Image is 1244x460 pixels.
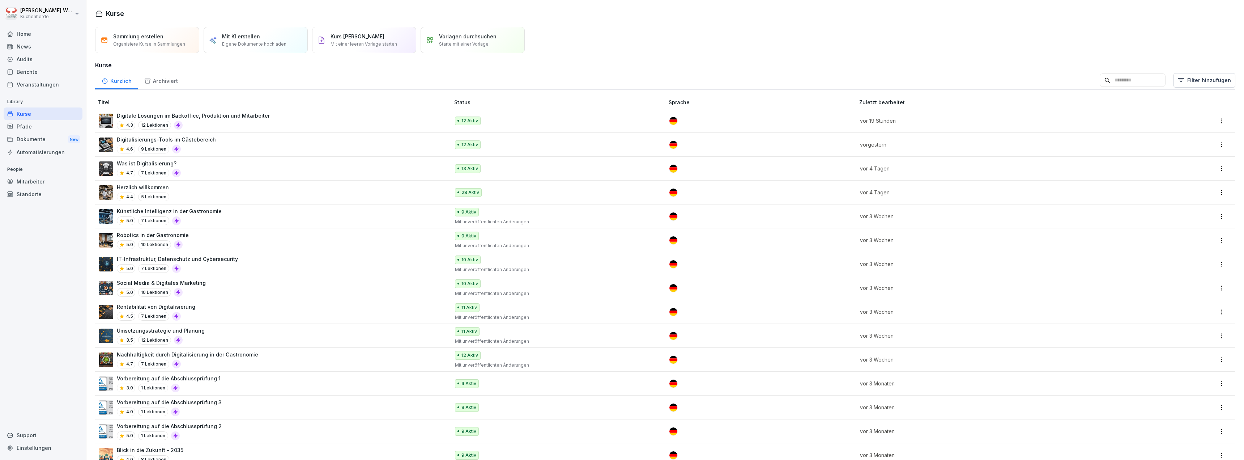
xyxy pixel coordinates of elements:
[126,432,133,439] p: 5.0
[99,400,113,415] img: t179n2i8kdp9plwsoozhuqvz.png
[138,121,171,130] p: 12 Lektionen
[860,212,1131,220] p: vor 3 Wochen
[138,240,171,249] p: 10 Lektionen
[455,290,657,297] p: Mit unveröffentlichten Änderungen
[455,242,657,249] p: Mit unveröffentlichten Änderungen
[4,146,82,159] a: Automatisierungen
[461,142,478,148] p: 12 Aktiv
[461,428,476,435] p: 9 Aktiv
[126,146,133,152] p: 4.6
[4,96,82,107] p: Library
[4,175,82,188] a: Mitarbeiter
[126,122,133,128] p: 4.3
[860,404,1131,411] p: vor 3 Monaten
[222,33,260,40] p: Mit KI erstellen
[669,451,677,459] img: de.svg
[4,107,82,120] a: Kurse
[461,165,478,172] p: 13 Aktiv
[138,384,168,392] p: 1 Lektionen
[138,71,184,89] a: Archiviert
[106,9,124,18] h1: Kurse
[439,33,497,40] p: Vorlagen durchsuchen
[117,183,169,191] p: Herzlich willkommen
[860,308,1131,316] p: vor 3 Wochen
[669,427,677,435] img: de.svg
[126,170,133,176] p: 4.7
[99,329,113,343] img: fmbjcirjdenghiishzs6d9k0.png
[461,209,476,215] p: 9 Aktiv
[126,218,133,224] p: 5.0
[455,362,657,368] p: Mit unveröffentlichten Änderungen
[99,376,113,391] img: t179n2i8kdp9plwsoozhuqvz.png
[455,266,657,273] p: Mit unveröffentlichten Änderungen
[117,446,183,454] p: Blick in die Zukunft - 2035
[117,207,222,215] p: Künstliche Intelligenz in der Gastronomie
[669,380,677,388] img: de.svg
[138,408,168,416] p: 1 Lektionen
[669,98,856,106] p: Sprache
[860,236,1131,244] p: vor 3 Wochen
[138,312,169,321] p: 7 Lektionen
[4,133,82,146] div: Dokumente
[138,216,169,225] p: 7 Lektionen
[117,422,222,430] p: Vorbereitung auf die Abschlussprüfung 2
[461,452,476,459] p: 9 Aktiv
[98,98,451,106] p: Titel
[860,284,1131,292] p: vor 3 Wochen
[95,71,138,89] a: Kürzlich
[138,288,171,297] p: 10 Lektionen
[669,332,677,340] img: de.svg
[1173,73,1235,88] button: Filter hinzufügen
[4,442,82,454] div: Einstellungen
[138,431,168,440] p: 1 Lektionen
[860,427,1131,435] p: vor 3 Monaten
[4,188,82,201] div: Standorte
[117,351,258,358] p: Nachhaltigkeit durch Digitalisierung in der Gastronomie
[138,145,169,153] p: 9 Lektionen
[860,451,1131,459] p: vor 3 Monaten
[669,141,677,149] img: de.svg
[117,327,205,334] p: Umsetzungsstrategie und Planung
[669,356,677,364] img: de.svg
[860,189,1131,196] p: vor 4 Tagen
[439,41,489,47] p: Starte mit einer Vorlage
[99,138,113,152] img: u5o6hwt2vfcozzv2rxj2ipth.png
[99,257,113,271] img: f56tjaoqzv3sbdd4hjqdf53s.png
[126,385,133,391] p: 3.0
[138,193,169,201] p: 5 Lektionen
[99,114,113,128] img: hdwdeme71ehhejono79v574m.png
[126,409,133,415] p: 4.0
[126,313,133,320] p: 4.5
[461,233,476,239] p: 9 Aktiv
[4,66,82,78] a: Berichte
[4,429,82,442] div: Support
[4,78,82,91] a: Veranstaltungen
[860,117,1131,125] p: vor 19 Stunden
[138,336,171,345] p: 12 Lektionen
[126,289,133,296] p: 5.0
[669,189,677,197] img: de.svg
[669,284,677,292] img: de.svg
[117,279,206,287] p: Social Media & Digitales Marketing
[20,14,73,19] p: Küchenherde
[126,194,133,200] p: 4.4
[860,165,1131,172] p: vor 4 Tagen
[117,136,216,143] p: Digitalisierungs-Tools im Gästebereich
[99,424,113,439] img: t179n2i8kdp9plwsoozhuqvz.png
[95,61,1235,69] h3: Kurse
[99,161,113,176] img: y5x905sgboivdubjhbpi2xxs.png
[138,360,169,368] p: 7 Lektionen
[860,356,1131,363] p: vor 3 Wochen
[461,280,478,287] p: 10 Aktiv
[117,303,195,311] p: Rentabilität von Digitalisierung
[99,281,113,295] img: idnluj06p1d8bvcm9586ib54.png
[126,361,133,367] p: 4.7
[117,231,189,239] p: Robotics in der Gastronomie
[860,380,1131,387] p: vor 3 Monaten
[99,185,113,200] img: f6jfeywlzi46z76yezuzl69o.png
